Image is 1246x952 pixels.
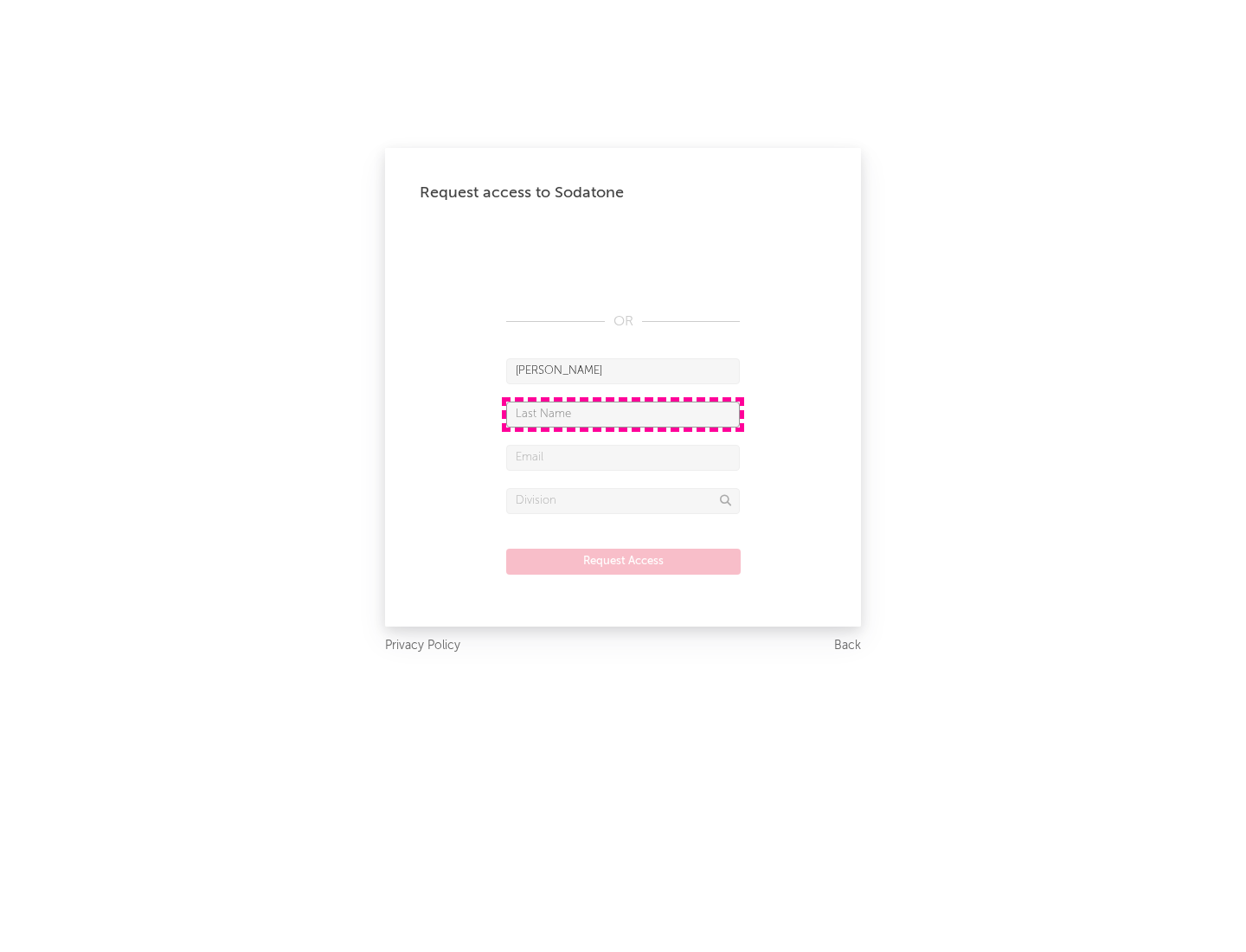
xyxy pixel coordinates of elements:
div: OR [506,312,740,332]
a: Privacy Policy [385,635,460,657]
input: Division [506,488,740,514]
button: Request Access [506,549,741,575]
div: Request access to Sodatone [420,183,826,203]
input: First Name [506,358,740,384]
input: Email [506,445,740,471]
input: Last Name [506,402,740,428]
a: Back [834,635,861,657]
